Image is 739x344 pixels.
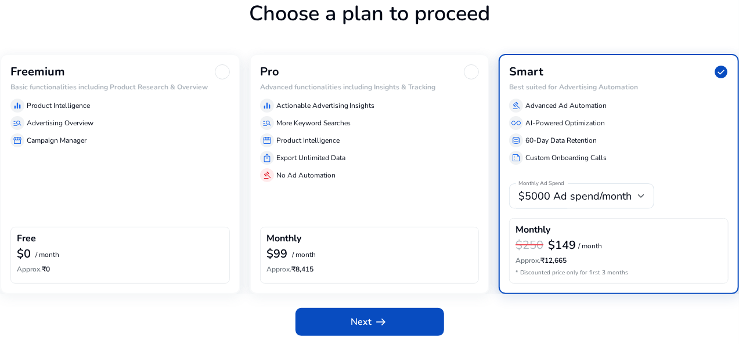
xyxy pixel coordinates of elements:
[518,180,564,188] mat-label: Monthly Ad Spend
[260,65,279,79] h3: Pro
[292,251,316,259] p: / month
[266,265,473,273] h6: ₹8,415
[17,265,223,273] h6: ₹0
[511,153,521,162] span: summarize
[266,246,287,262] b: $99
[10,83,230,91] h6: Basic functionalities including Product Research & Overview
[713,64,729,79] span: check_circle
[262,171,272,180] span: gavel
[374,315,388,329] span: arrow_right_alt
[260,83,480,91] h6: Advanced functionalities including Insights & Tracking
[525,135,597,146] p: 60-Day Data Retention
[10,65,65,79] h3: Freemium
[516,269,722,277] p: * Discounted price only for first 3 months
[27,100,90,111] p: Product Intelligence
[17,265,42,274] span: Approx.
[525,100,607,111] p: Advanced Ad Automation
[262,153,272,162] span: ios_share
[509,65,543,79] h3: Smart
[511,136,521,145] span: database
[516,256,722,265] h6: ₹12,665
[276,153,345,163] p: Export Unlimited Data
[516,224,550,236] h4: Monthly
[509,83,729,91] h6: Best suited for Advertising Automation
[262,101,272,110] span: equalizer
[525,153,607,163] p: Custom Onboarding Calls
[266,233,301,244] h4: Monthly
[548,237,576,253] b: $149
[516,256,540,265] span: Approx.
[578,242,602,250] p: / month
[262,118,272,128] span: manage_search
[525,118,605,128] p: AI-Powered Optimization
[276,100,375,111] p: Actionable Advertising Insights
[27,135,86,146] p: Campaign Manager
[266,265,291,274] span: Approx.
[518,189,632,203] span: $5000 Ad spend/month
[262,136,272,145] span: storefront
[511,118,521,128] span: all_inclusive
[17,233,36,244] h4: Free
[295,308,444,336] button: Nextarrow_right_alt
[27,118,93,128] p: Advertising Overview
[351,315,388,329] span: Next
[511,101,521,110] span: gavel
[516,238,543,252] h3: $250
[276,135,340,146] p: Product Intelligence
[13,118,22,128] span: manage_search
[35,251,59,259] p: / month
[17,246,31,262] b: $0
[13,101,22,110] span: equalizer
[276,170,336,180] p: No Ad Automation
[13,136,22,145] span: storefront
[276,118,351,128] p: More Keyword Searches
